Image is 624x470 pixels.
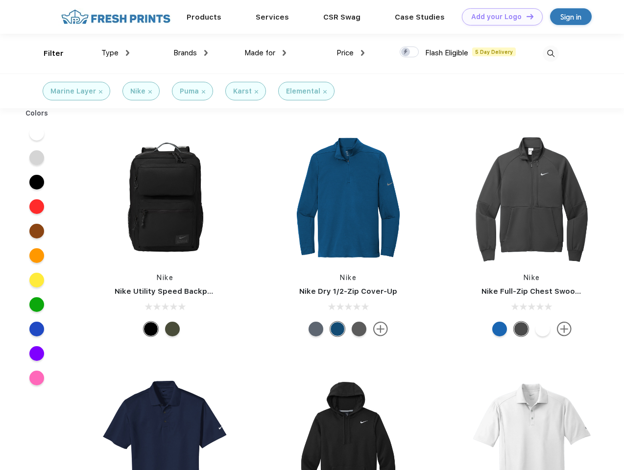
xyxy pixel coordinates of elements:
[58,8,173,25] img: fo%20logo%202.webp
[425,48,468,57] span: Flash Eligible
[165,322,180,336] div: Cargo Khaki
[309,322,323,336] div: Navy Heather
[361,50,364,56] img: dropdown.png
[18,108,56,118] div: Colors
[233,86,252,96] div: Karst
[283,50,286,56] img: dropdown.png
[50,86,96,96] div: Marine Layer
[299,287,397,296] a: Nike Dry 1/2-Zip Cover-Up
[527,14,533,19] img: DT
[255,90,258,94] img: filter_cancel.svg
[471,13,522,21] div: Add your Logo
[481,287,612,296] a: Nike Full-Zip Chest Swoosh Jacket
[115,287,220,296] a: Nike Utility Speed Backpack
[101,48,119,57] span: Type
[550,8,592,25] a: Sign in
[330,322,345,336] div: Gym Blue
[373,322,388,336] img: more.svg
[560,11,581,23] div: Sign in
[126,50,129,56] img: dropdown.png
[100,133,230,263] img: func=resize&h=266
[204,50,208,56] img: dropdown.png
[283,133,413,263] img: func=resize&h=266
[286,86,320,96] div: Elemental
[340,274,357,282] a: Nike
[514,322,528,336] div: Anthracite
[336,48,354,57] span: Price
[148,90,152,94] img: filter_cancel.svg
[130,86,145,96] div: Nike
[557,322,572,336] img: more.svg
[535,322,550,336] div: White
[202,90,205,94] img: filter_cancel.svg
[256,13,289,22] a: Services
[244,48,275,57] span: Made for
[352,322,366,336] div: Black Heather
[467,133,597,263] img: func=resize&h=266
[543,46,559,62] img: desktop_search.svg
[524,274,540,282] a: Nike
[144,322,158,336] div: Black
[187,13,221,22] a: Products
[323,90,327,94] img: filter_cancel.svg
[492,322,507,336] div: Royal
[323,13,360,22] a: CSR Swag
[44,48,64,59] div: Filter
[180,86,199,96] div: Puma
[472,47,516,56] span: 5 Day Delivery
[173,48,197,57] span: Brands
[99,90,102,94] img: filter_cancel.svg
[157,274,173,282] a: Nike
